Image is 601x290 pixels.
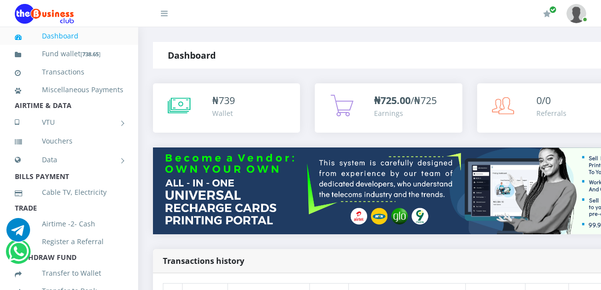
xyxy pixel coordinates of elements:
[15,78,123,101] a: Miscellaneous Payments
[212,108,235,118] div: Wallet
[6,225,30,242] a: Chat for support
[15,262,123,285] a: Transfer to Wallet
[536,108,566,118] div: Referrals
[15,110,123,135] a: VTU
[15,61,123,83] a: Transactions
[374,94,437,107] span: /₦725
[549,6,557,13] span: Renew/Upgrade Subscription
[168,49,216,61] strong: Dashboard
[8,247,29,263] a: Chat for support
[80,50,101,58] small: [ ]
[15,147,123,172] a: Data
[15,25,123,47] a: Dashboard
[566,4,586,23] img: User
[374,108,437,118] div: Earnings
[15,42,123,66] a: Fund wallet[738.65]
[374,94,411,107] b: ₦725.00
[15,130,123,152] a: Vouchers
[15,213,123,235] a: Airtime -2- Cash
[82,50,99,58] b: 738.65
[15,230,123,253] a: Register a Referral
[163,255,244,266] strong: Transactions history
[15,4,74,24] img: Logo
[212,93,235,108] div: ₦
[315,83,462,133] a: ₦725.00/₦725 Earnings
[219,94,235,107] span: 739
[543,10,551,18] i: Renew/Upgrade Subscription
[15,181,123,204] a: Cable TV, Electricity
[536,94,551,107] span: 0/0
[153,83,300,133] a: ₦739 Wallet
